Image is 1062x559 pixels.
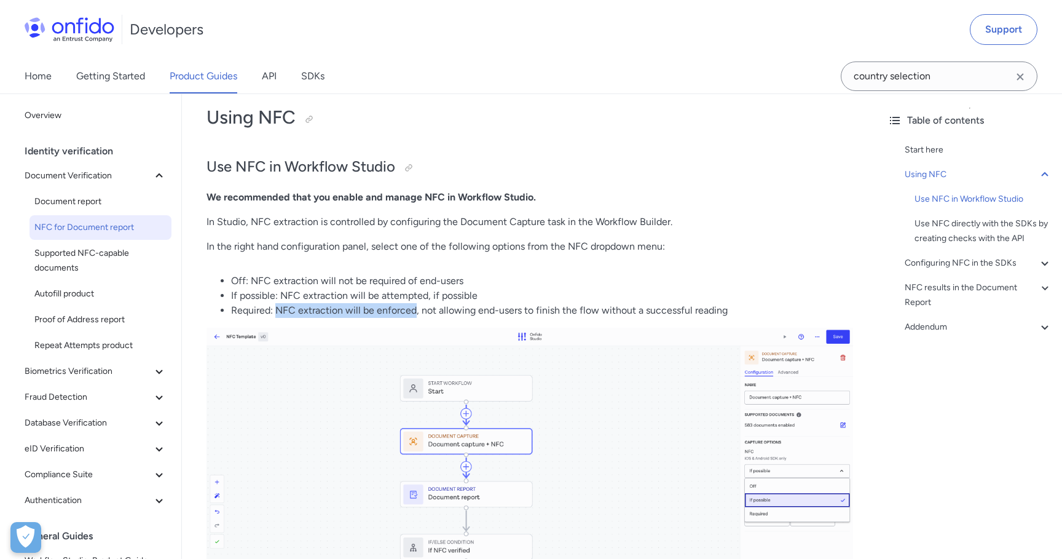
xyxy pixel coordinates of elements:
[34,194,167,209] span: Document report
[29,282,171,306] a: Autofill product
[34,338,167,353] span: Repeat Attempts product
[905,280,1052,310] a: NFC results in the Document Report
[887,113,1052,128] div: Table of contents
[25,467,152,482] span: Compliance Suite
[25,390,152,405] span: Fraud Detection
[25,416,152,430] span: Database Verification
[34,246,167,276] span: Supported NFC-capable documents
[206,191,536,203] strong: We recommended that you enable and manage NFC in Workflow Studio.
[262,59,277,93] a: API
[231,274,853,288] li: Off: NFC extraction will not be required of end-users
[905,167,1052,182] a: Using NFC
[10,522,41,553] button: Open Preferences
[29,241,171,280] a: Supported NFC-capable documents
[914,216,1052,246] a: Use NFC directly with the SDKs by creating checks with the API
[10,522,41,553] div: Cookie Preferences
[76,59,145,93] a: Getting Started
[20,488,171,513] button: Authentication
[170,59,237,93] a: Product Guides
[905,143,1052,157] a: Start here
[20,462,171,487] button: Compliance Suite
[25,524,176,549] div: General Guides
[970,14,1037,45] a: Support
[34,312,167,327] span: Proof of Address report
[231,288,853,303] li: If possible: NFC extraction will be attempted, if possible
[905,320,1052,335] a: Addendum
[206,239,853,254] p: In the right hand configuration panel, select one of the following options from the NFC dropdown ...
[130,20,203,39] h1: Developers
[20,103,171,128] a: Overview
[29,189,171,214] a: Document report
[1013,69,1028,84] svg: Clear search field button
[25,442,152,456] span: eID Verification
[231,303,853,318] li: Required: NFC extraction will be enforced, not allowing end-users to finish the flow without a su...
[34,287,167,301] span: Autofill product
[20,437,171,461] button: eID Verification
[20,359,171,384] button: Biometrics Verification
[206,105,853,130] h1: Using NFC
[25,364,152,379] span: Biometrics Verification
[20,411,171,435] button: Database Verification
[206,215,853,229] p: In Studio, NFC extraction is controlled by configuring the Document Capture task in the Workflow ...
[20,164,171,188] button: Document Verification
[905,256,1052,271] a: Configuring NFC in the SDKs
[841,61,1037,91] input: Onfido search input field
[29,333,171,358] a: Repeat Attempts product
[914,192,1052,207] a: Use NFC in Workflow Studio
[29,215,171,240] a: NFC for Document report
[25,17,114,42] img: Onfido Logo
[25,108,167,123] span: Overview
[34,220,167,235] span: NFC for Document report
[206,157,853,178] h2: Use NFC in Workflow Studio
[29,307,171,332] a: Proof of Address report
[25,139,176,164] div: Identity verification
[20,385,171,410] button: Fraud Detection
[25,59,52,93] a: Home
[25,493,152,508] span: Authentication
[301,59,324,93] a: SDKs
[25,168,152,183] span: Document Verification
